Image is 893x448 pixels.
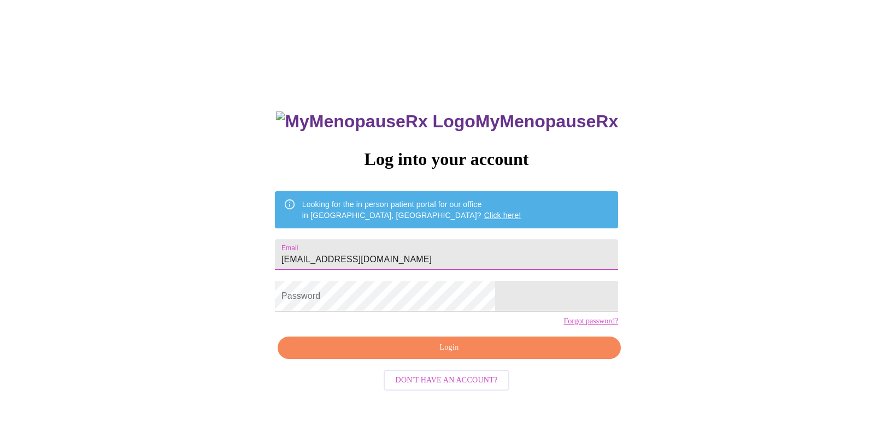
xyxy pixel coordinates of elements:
div: Looking for the in person patient portal for our office in [GEOGRAPHIC_DATA], [GEOGRAPHIC_DATA]? [302,194,521,225]
span: Don't have an account? [396,374,498,387]
a: Click here! [484,211,521,220]
button: Login [278,337,621,359]
h3: MyMenopauseRx [276,111,618,132]
a: Forgot password? [563,317,618,326]
span: Login [290,341,608,355]
img: MyMenopauseRx Logo [276,111,475,132]
a: Don't have an account? [381,374,513,384]
button: Don't have an account? [384,370,510,391]
h3: Log into your account [275,149,618,169]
